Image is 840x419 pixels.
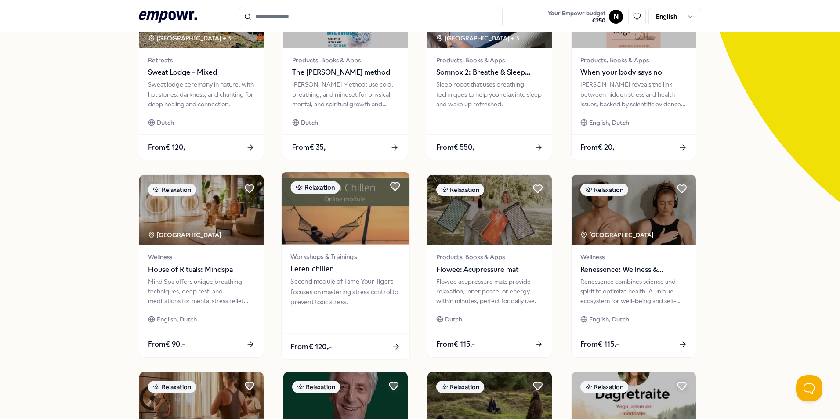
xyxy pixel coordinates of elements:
[436,339,475,350] span: From € 115,-
[281,172,410,360] a: package imageRelaxationWorkshops & TrainingsLeren chillenSecond module of Tame Your Tigers focuse...
[436,264,543,275] span: Flowee: Acupressure mat
[580,277,687,306] div: Renessence combines science and spirit to optimize health. A unique ecosystem for well-being and ...
[239,7,503,26] input: Search for products, categories or subcategories
[292,67,399,78] span: The [PERSON_NAME] method
[290,252,400,262] span: Workshops & Trainings
[436,55,543,65] span: Products, Books & Apps
[580,184,628,196] div: Relaxation
[589,118,629,127] span: English, Dutch
[445,314,462,324] span: Dutch
[609,10,623,24] button: N
[580,230,655,240] div: [GEOGRAPHIC_DATA]
[548,10,605,17] span: Your Empowr budget
[290,181,340,194] div: Relaxation
[436,277,543,306] div: Flowee acupressure mats provide relaxation, inner peace, or energy within minutes, perfect for da...
[436,67,543,78] span: Somnox 2: Breathe & Sleep Robot
[148,252,255,262] span: Wellness
[580,142,617,153] span: From € 20,-
[571,174,696,357] a: package imageRelaxation[GEOGRAPHIC_DATA] WellnessRenessence: Wellness & MindfulnessRenessence com...
[148,142,188,153] span: From € 120,-
[548,17,605,24] span: € 250
[139,175,264,245] img: package image
[148,264,255,275] span: House of Rituals: Mindspa
[148,381,196,393] div: Relaxation
[436,184,484,196] div: Relaxation
[282,172,409,245] img: package image
[148,277,255,306] div: Mind Spa offers unique breathing techniques, deep rest, and meditations for mental stress relief ...
[796,375,822,401] iframe: Help Scout Beacon - Open
[580,339,619,350] span: From € 115,-
[572,175,696,245] img: package image
[589,314,629,324] span: English, Dutch
[436,381,484,393] div: Relaxation
[580,381,628,393] div: Relaxation
[546,8,607,26] button: Your Empowr budget€250
[148,55,255,65] span: Retreats
[148,230,223,240] div: [GEOGRAPHIC_DATA]
[427,175,552,245] img: package image
[292,381,340,393] div: Relaxation
[436,142,477,153] span: From € 550,-
[436,252,543,262] span: Products, Books & Apps
[157,314,197,324] span: English, Dutch
[290,264,400,275] span: Leren chillen
[301,118,318,127] span: Dutch
[148,339,185,350] span: From € 90,-
[139,174,264,357] a: package imageRelaxation[GEOGRAPHIC_DATA] WellnessHouse of Rituals: MindspaMind Spa offers unique ...
[580,55,687,65] span: Products, Books & Apps
[436,33,519,43] div: [GEOGRAPHIC_DATA] + 3
[580,67,687,78] span: When your body says no
[292,79,399,109] div: [PERSON_NAME] Method: use cold, breathing, and mindset for physical, mental, and spiritual growth...
[148,184,196,196] div: Relaxation
[148,79,255,109] div: Sweat lodge ceremony in nature, with hot stones, darkness, and chanting for deep healing and conn...
[292,55,399,65] span: Products, Books & Apps
[580,252,687,262] span: Wellness
[544,7,609,26] a: Your Empowr budget€250
[290,341,332,352] span: From € 120,-
[580,264,687,275] span: Renessence: Wellness & Mindfulness
[436,79,543,109] div: Sleep robot that uses breathing techniques to help you relax into sleep and wake up refreshed.
[148,67,255,78] span: Sweat Lodge - Mixed
[427,174,552,357] a: package imageRelaxationProducts, Books & AppsFlowee: Acupressure matFlowee acupressure mats provi...
[290,277,400,307] div: Second module of Tame Your Tigers focuses on mastering stress control to prevent toxic stress.
[292,142,329,153] span: From € 35,-
[580,79,687,109] div: [PERSON_NAME] reveals the link between hidden stress and health issues, backed by scientific evid...
[157,118,174,127] span: Dutch
[148,33,231,43] div: [GEOGRAPHIC_DATA] + 3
